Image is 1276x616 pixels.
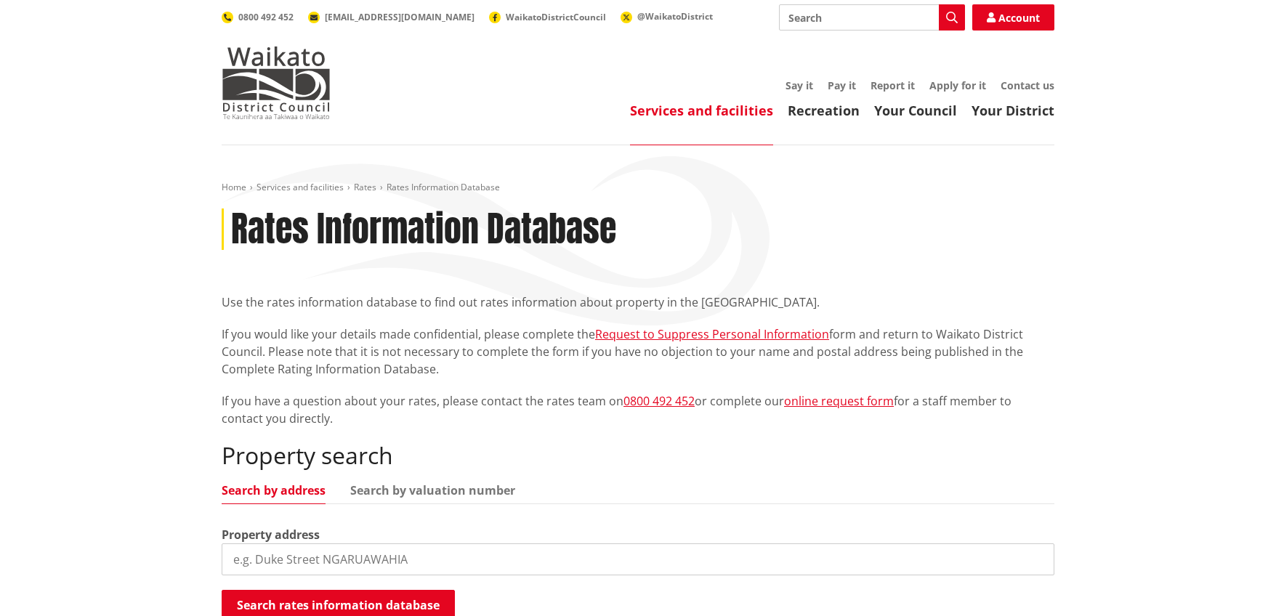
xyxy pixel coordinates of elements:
span: @WaikatoDistrict [637,10,713,23]
input: e.g. Duke Street NGARUAWAHIA [222,543,1054,575]
a: Home [222,181,246,193]
a: Search by valuation number [350,485,515,496]
p: Use the rates information database to find out rates information about property in the [GEOGRAPHI... [222,293,1054,311]
a: Say it [786,78,813,92]
nav: breadcrumb [222,182,1054,194]
h2: Property search [222,442,1054,469]
a: Your Council [874,102,957,119]
a: Apply for it [929,78,986,92]
span: Rates Information Database [387,181,500,193]
a: Recreation [788,102,860,119]
a: 0800 492 452 [222,11,294,23]
a: WaikatoDistrictCouncil [489,11,606,23]
span: [EMAIL_ADDRESS][DOMAIN_NAME] [325,11,475,23]
a: [EMAIL_ADDRESS][DOMAIN_NAME] [308,11,475,23]
img: Waikato District Council - Te Kaunihera aa Takiwaa o Waikato [222,46,331,119]
a: @WaikatoDistrict [621,10,713,23]
a: Account [972,4,1054,31]
label: Property address [222,526,320,543]
span: 0800 492 452 [238,11,294,23]
a: Contact us [1001,78,1054,92]
a: Rates [354,181,376,193]
a: Your District [972,102,1054,119]
a: Services and facilities [257,181,344,193]
a: online request form [784,393,894,409]
a: Services and facilities [630,102,773,119]
a: 0800 492 452 [623,393,695,409]
p: If you have a question about your rates, please contact the rates team on or complete our for a s... [222,392,1054,427]
h1: Rates Information Database [231,208,616,251]
a: Search by address [222,485,326,496]
a: Report it [871,78,915,92]
span: WaikatoDistrictCouncil [506,11,606,23]
a: Request to Suppress Personal Information [595,326,829,342]
a: Pay it [828,78,856,92]
p: If you would like your details made confidential, please complete the form and return to Waikato ... [222,325,1054,378]
input: Search input [779,4,965,31]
